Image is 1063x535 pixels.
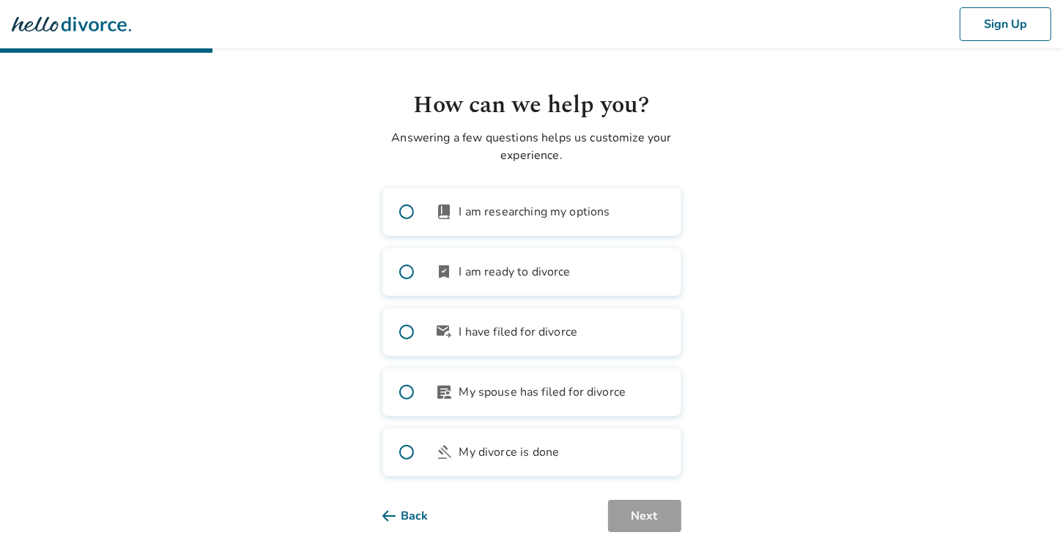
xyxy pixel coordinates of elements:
span: outgoing_mail [436,323,453,341]
span: I am ready to divorce [459,263,571,281]
span: I have filed for divorce [459,323,578,341]
button: Next [608,500,681,532]
button: Sign Up [960,7,1051,41]
span: gavel [436,443,453,461]
h1: How can we help you? [382,88,681,123]
span: I am researching my options [459,203,610,221]
span: article_person [436,383,453,401]
span: My spouse has filed for divorce [459,383,626,401]
iframe: Chat Widget [990,465,1063,535]
span: bookmark_check [436,263,453,281]
p: Answering a few questions helps us customize your experience. [382,129,681,164]
button: Back [382,500,452,532]
span: My divorce is done [459,443,560,461]
span: book_2 [436,203,453,221]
